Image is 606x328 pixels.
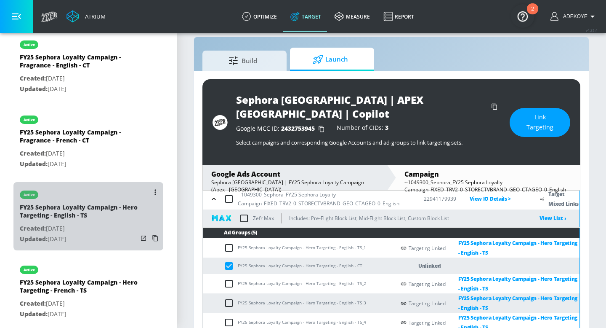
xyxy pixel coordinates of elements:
a: View List › [540,215,566,222]
div: activeFY25 Sephora Loyalty Campaign - Hero Targeting - French - TSCreated:[DATE]Updated:[DATE] [13,257,163,325]
div: Campaign [404,169,571,179]
span: Link Targeting [526,112,553,133]
div: FY25 Sephora Loyalty Campaign - Fragrance - French - CT [20,128,138,148]
p: Includes: Pre-Flight Block List, Mid-Flight Block List, Custom Block List [289,214,449,223]
p: [DATE] [20,148,138,159]
div: activeFY25 Sephora Loyalty Campaign - Hero Targeting - English - TSCreated:[DATE]Updated:[DATE] [13,182,163,250]
div: FY25 Sephora Loyalty Campaign - Fragrance - English - CT [20,53,138,73]
span: Updated: [20,310,48,318]
div: Targeting Linked [409,293,579,313]
p: View IO Details > [470,194,526,204]
p: 22941179939 [424,194,456,203]
span: Updated: [20,160,48,168]
div: activeFY25 Sephora Loyalty Campaign - Fragrance - English - CTCreated:[DATE]Updated:[DATE] [13,32,163,100]
p: [DATE] [20,298,138,309]
p: [DATE] [20,223,138,234]
div: activeFY25 Sephora Loyalty Campaign - Fragrance - French - CTCreated:[DATE]Updated:[DATE] [13,107,163,175]
th: Ad Groups (5) [203,228,579,238]
div: --1049300_Sephora_FY25 Sephora Loyalty Campaign_FIXED_TRV2_0_STORECTVBRAND_GEO_CTAGEO_0_English [404,179,571,193]
p: [DATE] [20,309,138,320]
span: 2432753945 [281,124,315,132]
div: Google Ads AccountSephora [GEOGRAPHIC_DATA] | FY25 Sephora Loyalty Campaign (Apex - [GEOGRAPHIC_D... [203,165,387,190]
span: Created: [20,224,46,232]
span: Created: [20,74,46,82]
div: active [24,268,35,272]
div: FY25 Sephora Loyalty Campaign - Hero Targeting - French - TS [20,278,138,298]
span: Build [211,51,275,71]
div: Sephora [GEOGRAPHIC_DATA] | APEX [GEOGRAPHIC_DATA] | Copilot [236,93,488,121]
span: Updated: [20,235,48,243]
td: FY25 Sephora Loyalty Campaign - Hero Targeting - English - TS_1 [203,238,395,258]
div: Atrium [82,13,106,20]
div: 2 [531,9,534,20]
span: Created: [20,299,46,307]
button: Link Targeting [510,108,570,137]
div: Targeting Linked [409,274,579,293]
p: --1049300_Sephora_FY25 Sephora Loyalty Campaign_FIXED_TRV2_0_STORECTVBRAND_GEO_CTAGEO_0_English [238,190,410,208]
a: Report [377,1,421,32]
p: [DATE] [20,159,138,169]
p: [DATE] [20,73,138,84]
span: 3 [385,124,388,132]
div: Google MCC ID: [236,125,328,133]
p: [DATE] [20,234,138,245]
div: Google Ads Account [211,169,378,179]
td: FY25 Sephora Loyalty Campaign - Hero Targeting - English - TS_2 [203,274,395,293]
div: active [24,118,35,122]
div: active [24,43,35,47]
a: Atrium [66,10,106,23]
td: FY25 Sephora Loyalty Campaign - Hero Targeting - English - TS_3 [203,293,395,313]
a: measure [328,1,377,32]
a: FY25 Sephora Loyalty Campaign - Hero Targeting - English - TS [446,274,579,293]
button: Open Resource Center, 2 new notifications [511,4,534,28]
p: Target Mixed Links [548,189,579,209]
p: Unlinked [418,261,441,271]
span: Updated: [20,85,48,93]
a: Target [284,1,328,32]
a: FY25 Sephora Loyalty Campaign - Hero Targeting - English - TS [446,293,579,313]
p: [DATE] [20,84,138,94]
button: Open in new window [138,232,149,244]
td: FY25 Sephora Loyalty Campaign - Hero Targeting - English - CT [203,258,395,274]
p: Zefr Max [253,214,274,223]
span: Created: [20,149,46,157]
div: Number of CIDs: [337,125,388,133]
p: Select campaigns and corresponding Google Accounts and ad-groups to link targeting sets. [236,139,501,146]
div: Targeting Linked [409,238,579,258]
div: FY25 Sephora Loyalty Campaign - Hero Targeting - English - TS [20,203,138,223]
a: FY25 Sephora Loyalty Campaign - Hero Targeting - English - TS [446,238,579,258]
div: active [24,193,35,197]
button: Adekoye [550,11,598,22]
span: Launch [298,49,362,70]
span: login as: adekoye.oladapo@zefr.com [560,13,587,19]
button: Copy Targeting Set Link [149,232,161,244]
a: optimize [235,1,284,32]
div: Sephora [GEOGRAPHIC_DATA] | FY25 Sephora Loyalty Campaign (Apex - [GEOGRAPHIC_DATA]) [211,179,378,193]
span: v 4.25.4 [586,28,598,32]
